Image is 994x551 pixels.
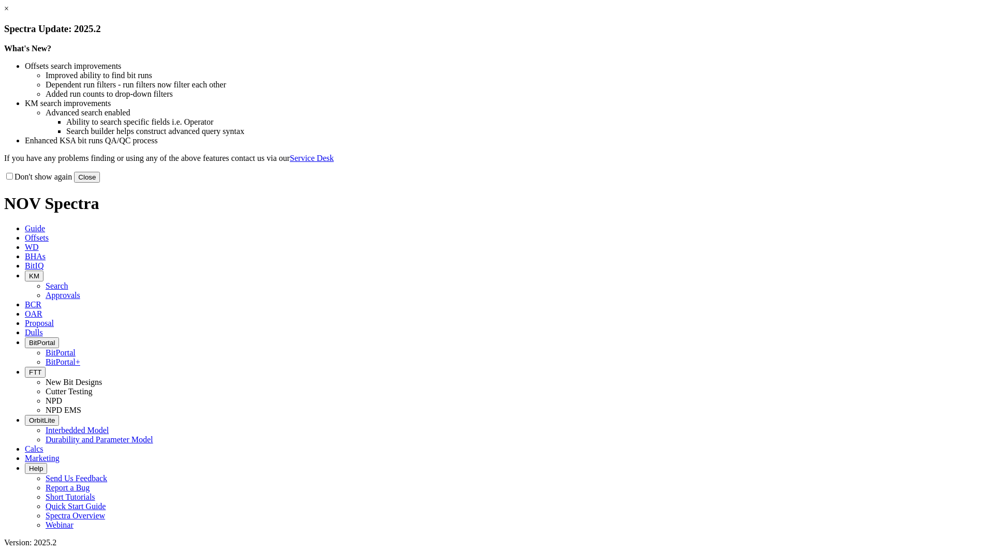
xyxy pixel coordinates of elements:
li: Improved ability to find bit runs [46,71,990,80]
a: Search [46,281,68,290]
a: Send Us Feedback [46,474,107,483]
a: Approvals [46,291,80,300]
a: BitPortal [46,348,76,357]
span: BitIQ [25,261,43,270]
p: If you have any problems finding or using any of the above features contact us via our [4,154,990,163]
span: WD [25,243,39,251]
li: Advanced search enabled [46,108,990,117]
a: Spectra Overview [46,511,105,520]
a: Short Tutorials [46,493,95,501]
a: BitPortal+ [46,358,80,366]
a: Service Desk [290,154,334,162]
li: Ability to search specific fields i.e. Operator [66,117,990,127]
h1: NOV Spectra [4,194,990,213]
label: Don't show again [4,172,72,181]
span: OrbitLite [29,416,55,424]
div: Version: 2025.2 [4,538,990,547]
h3: Spectra Update: 2025.2 [4,23,990,35]
span: FTT [29,368,41,376]
a: NPD [46,396,62,405]
li: Added run counts to drop-down filters [46,90,990,99]
a: New Bit Designs [46,378,102,386]
a: Cutter Testing [46,387,93,396]
span: Dulls [25,328,43,337]
a: Interbedded Model [46,426,109,435]
span: BCR [25,300,41,309]
span: Proposal [25,319,54,327]
button: Close [74,172,100,183]
a: Report a Bug [46,483,90,492]
strong: What's New? [4,44,51,53]
li: Dependent run filters - run filters now filter each other [46,80,990,90]
li: Offsets search improvements [25,62,990,71]
span: Marketing [25,454,60,463]
span: BitPortal [29,339,55,347]
li: KM search improvements [25,99,990,108]
li: Enhanced KSA bit runs QA/QC process [25,136,990,145]
span: KM [29,272,39,280]
span: Help [29,465,43,472]
a: × [4,4,9,13]
a: Quick Start Guide [46,502,106,511]
span: Offsets [25,233,49,242]
a: Durability and Parameter Model [46,435,153,444]
a: Webinar [46,520,74,529]
span: OAR [25,309,42,318]
li: Search builder helps construct advanced query syntax [66,127,990,136]
span: Guide [25,224,45,233]
a: NPD EMS [46,406,81,414]
input: Don't show again [6,173,13,180]
span: Calcs [25,444,43,453]
span: BHAs [25,252,46,261]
